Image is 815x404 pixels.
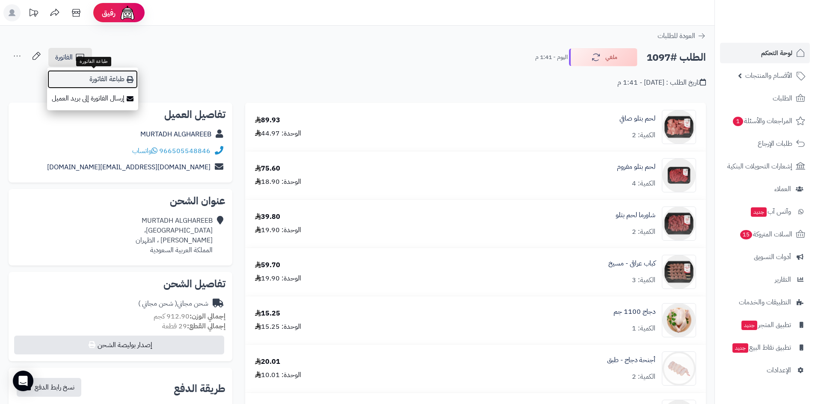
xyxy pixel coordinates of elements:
a: السلات المتروكة15 [720,224,810,245]
span: أدوات التسويق [754,251,791,263]
span: جديد [732,343,748,353]
span: جديد [741,321,757,330]
img: 577_68665706d2d3a_2f25319b-90x90.png [662,206,696,241]
a: أدوات التسويق [720,247,810,267]
h2: تفاصيل الشحن [15,279,225,289]
div: الوحدة: 15.25 [255,322,301,332]
span: 15 [740,230,752,239]
div: الكمية: 3 [632,275,655,285]
div: الوحدة: 19.90 [255,274,301,283]
div: 75.60 [255,164,280,174]
h2: تفاصيل العميل [15,109,225,120]
button: ملغي [569,48,637,66]
img: logo-2.png [757,23,807,41]
a: لوحة التحكم [720,43,810,63]
a: إرسال الفاتورة إلى بريد العميل [47,89,138,108]
div: شحن مجاني [138,299,208,309]
span: السلات المتروكة [739,228,792,240]
div: Open Intercom Messenger [13,371,33,391]
a: المراجعات والأسئلة1 [720,111,810,131]
h2: عنوان الشحن [15,196,225,206]
span: تطبيق المتجر [741,319,791,331]
small: 29 قطعة [162,321,225,331]
div: الكمية: 2 [632,227,655,237]
div: الكمية: 2 [632,130,655,140]
a: لحم بتلو صافي [619,114,655,124]
a: كباب عراقى - مسيخ [608,259,655,268]
a: الفاتورة [48,48,92,67]
div: الكمية: 2 [632,372,655,382]
a: وآتس آبجديد [720,201,810,222]
span: تطبيق نقاط البيع [732,342,791,354]
span: الطلبات [773,92,792,104]
div: الوحدة: 10.01 [255,370,301,380]
a: طلبات الإرجاع [720,133,810,154]
a: دجاج 1100 جم [613,307,655,317]
span: 1 [733,117,743,126]
span: لوحة التحكم [761,47,792,59]
h2: الطلب #1097 [646,49,706,66]
a: [DOMAIN_NAME][EMAIL_ADDRESS][DOMAIN_NAME] [47,162,210,172]
img: 649_686657195e3ea_722568f5-90x90.png [662,255,696,289]
span: ( شحن مجاني ) [138,298,177,309]
div: الوحدة: 44.97 [255,129,301,139]
button: إصدار بوليصة الشحن [14,336,224,354]
img: 684_686657241c13d_846c218b-90x90.png [662,303,696,337]
div: 20.01 [255,357,280,367]
span: العملاء [774,183,791,195]
div: 39.80 [255,212,280,222]
a: شاورما لحم بتلو [616,210,655,220]
span: طلبات الإرجاع [758,138,792,150]
img: ai-face.png [119,4,136,21]
a: طباعة الفاتورة [47,70,138,89]
span: وآتس آب [750,206,791,218]
a: العملاء [720,179,810,199]
h2: طريقة الدفع [174,383,225,394]
a: 966505548846 [159,146,210,156]
span: التقارير [775,274,791,286]
button: نسخ رابط الدفع [17,378,81,397]
small: 912.90 كجم [154,311,225,321]
a: العودة للطلبات [658,31,706,41]
a: التقارير [720,269,810,290]
span: نسخ رابط الدفع [35,382,74,392]
div: الوحدة: 19.90 [255,225,301,235]
div: الوحدة: 18.90 [255,177,301,187]
a: التطبيقات والخدمات [720,292,810,313]
a: الإعدادات [720,360,810,380]
span: المراجعات والأسئلة [732,115,792,127]
span: إشعارات التحويلات البنكية [727,160,792,172]
span: العودة للطلبات [658,31,695,41]
a: الطلبات [720,88,810,109]
div: طباعة الفاتورة [76,57,111,66]
a: إشعارات التحويلات البنكية [720,156,810,177]
div: 59.70 [255,260,280,270]
a: تطبيق المتجرجديد [720,315,810,335]
small: اليوم - 1:41 م [535,53,568,62]
strong: إجمالي الوزن: [190,311,225,321]
span: التطبيقات والخدمات [739,296,791,308]
div: MURTADH ALGHAREEB [GEOGRAPHIC_DATA]، [PERSON_NAME] ، الظهران المملكة العربية السعودية [136,216,213,255]
a: واتساب [132,146,157,156]
div: تاريخ الطلب : [DATE] - 1:41 م [617,78,706,88]
span: الأقسام والمنتجات [745,70,792,82]
div: 15.25 [255,309,280,318]
a: MURTADH ALGHAREEB [140,129,211,139]
div: 89.93 [255,115,280,125]
span: رفيق [102,8,116,18]
span: جديد [751,207,767,217]
span: الإعدادات [767,364,791,376]
img: 689_686657267ae8e_5424c2a4-90x90.png [662,351,696,386]
span: الفاتورة [55,52,73,62]
a: أجنحة دجاج - طبق [607,355,655,365]
a: تطبيق نقاط البيعجديد [720,337,810,358]
a: تحديثات المنصة [23,4,44,24]
strong: إجمالي القطع: [187,321,225,331]
a: لحم بتلو مفروم [617,162,655,172]
div: الكمية: 1 [632,324,655,333]
img: 573_6866570434991_a7f302e9-90x90.png [662,110,696,144]
div: الكمية: 4 [632,179,655,189]
img: 575_6866570519a94_954a07da-90x90.png [662,158,696,192]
